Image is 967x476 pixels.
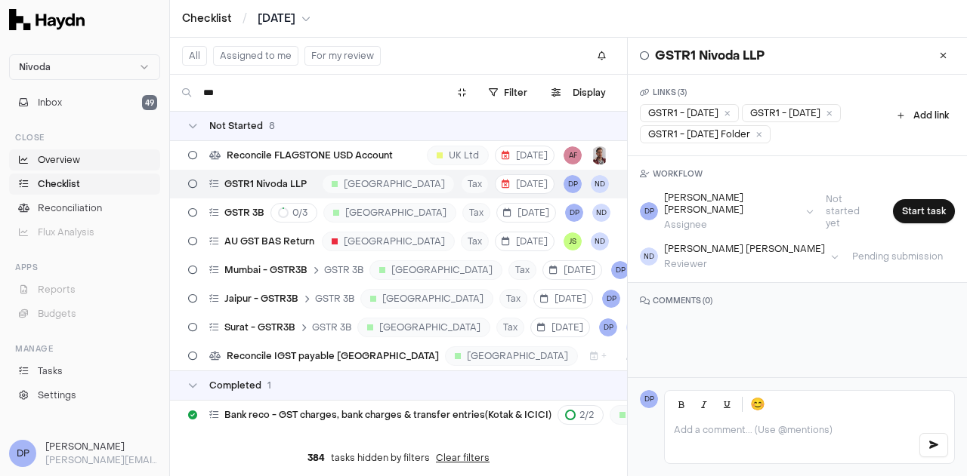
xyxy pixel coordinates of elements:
span: [DATE] [502,149,548,161]
div: [PERSON_NAME] [PERSON_NAME] [664,192,800,216]
div: tasks hidden by filters [170,440,627,476]
a: Checklist [9,174,160,195]
div: [GEOGRAPHIC_DATA] [357,318,490,337]
span: Reconciliation [38,201,102,215]
button: For my review [304,46,381,66]
button: [DATE] [495,232,555,251]
button: [DATE] [258,11,310,26]
button: DP [599,318,617,336]
span: Not started yet [814,193,887,229]
span: 0 / 3 [292,207,307,219]
span: Pending submission [840,250,955,263]
span: 1 [267,379,271,392]
span: Overview [38,153,80,167]
button: JS [564,232,582,250]
button: DP [602,290,620,308]
a: Overview [9,149,160,170]
span: ND [591,232,609,250]
span: GSTR 3B [315,293,354,305]
div: [GEOGRAPHIC_DATA] [445,346,578,366]
button: ND[PERSON_NAME] [PERSON_NAME]Reviewer [640,243,839,270]
span: Reconcile FLAGSTONE USD Account [227,149,393,161]
a: Checklist [182,11,232,26]
span: Flux Analysis [38,226,94,239]
div: UK Ltd [427,146,489,165]
span: Mumbai - GSTR3B [224,264,307,276]
span: [DATE] [258,11,295,26]
span: GSTR1 Nivoda LLP [224,178,307,190]
span: DP [640,202,658,220]
span: Reports [38,283,76,296]
span: Settings [38,388,76,402]
span: ND [640,247,658,266]
img: JP Smit [591,146,609,164]
span: Checklist [38,177,80,191]
button: All [182,46,207,66]
button: DP [611,261,629,279]
span: Tax [499,289,527,309]
a: Reconciliation [9,198,160,219]
button: [DATE] [533,289,593,309]
span: Surat - GSTR3B [224,321,295,333]
span: Nivoda [19,61,51,73]
span: 2 / 2 [579,409,594,421]
span: Not Started [209,120,263,132]
a: Tasks [9,361,160,382]
a: Settings [9,385,160,406]
button: Clear filters [436,452,490,464]
span: Tax [461,232,489,251]
div: [GEOGRAPHIC_DATA] [322,232,455,251]
button: Assigned to me [213,46,298,66]
span: 😊 [750,395,765,413]
a: GSTR1 - [DATE] [640,104,739,122]
span: Tax [496,318,524,337]
span: DP [640,390,658,408]
button: Inbox49 [9,92,160,113]
button: ND [592,204,610,222]
span: GSTR 3B [312,321,351,333]
span: Tax [508,260,536,280]
span: Completed [209,379,261,392]
h3: WORKFLOW [640,168,955,180]
button: DP[PERSON_NAME] [PERSON_NAME]Assignee [640,192,814,231]
div: Reviewer [664,258,825,270]
span: / [239,11,250,26]
div: [GEOGRAPHIC_DATA] [610,405,743,425]
div: [GEOGRAPHIC_DATA] [369,260,502,280]
span: Bank reco - GST charges, bank charges & transfer entries(Kotak & ICICI) [224,409,551,421]
button: [DATE] [530,318,590,337]
h3: [PERSON_NAME] [45,440,160,453]
span: [DATE] [502,178,548,190]
button: Underline (Ctrl+U) [716,394,737,415]
div: Apps [9,255,160,279]
button: Filter [480,81,536,105]
button: 😊 [747,394,768,415]
span: Tasks [38,364,63,378]
nav: breadcrumb [182,11,310,26]
span: ND [626,318,644,336]
button: Flux Analysis [9,222,160,243]
button: DP [565,204,583,222]
div: Assignee [664,219,800,231]
span: DP [9,440,36,467]
a: GSTR1 - [DATE] Folder [640,125,771,143]
h1: GSTR1 Nivoda LLP [655,47,765,65]
div: [GEOGRAPHIC_DATA] [322,174,455,194]
span: Filter [504,87,527,99]
button: AF [564,146,582,164]
h3: COMMENTS ( 0 ) [640,295,955,307]
button: ND [591,175,609,193]
button: + [584,346,613,366]
div: GSTR1 - [DATE] [742,104,841,122]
